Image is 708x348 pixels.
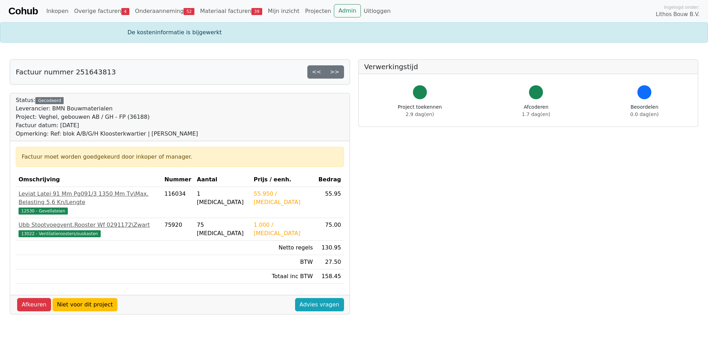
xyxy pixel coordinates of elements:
div: De kosteninformatie is bijgewerkt [123,28,585,37]
a: Advies vragen [295,298,344,311]
div: Leviat Latei 91 Mm Pg091/3 1350 Mm Tv\Max. Belasting 5,6 Kn/Lengte [19,190,159,206]
div: Factuur datum: [DATE] [16,121,198,130]
td: 116034 [162,187,194,218]
div: Leverancier: BMN Bouwmaterialen [16,104,198,113]
span: 13022 - Ventilatieroosters/suskasten [19,230,101,237]
span: 2.9 dag(en) [406,111,434,117]
a: Materiaal facturen39 [197,4,265,18]
td: 130.95 [316,241,344,255]
a: Inkopen [43,4,71,18]
a: << [307,65,326,79]
a: Ubb Stootvoegvent.Rooster Wf 0291172\Zwart13022 - Ventilatieroosters/suskasten [19,221,159,238]
a: Admin [334,4,361,17]
th: Bedrag [316,173,344,187]
a: Uitloggen [361,4,393,18]
div: Gecodeerd [35,97,64,104]
div: Ubb Stootvoegvent.Rooster Wf 0291172\Zwart [19,221,159,229]
td: 27.50 [316,255,344,269]
span: Ingelogd onder: [664,4,700,10]
td: 55.95 [316,187,344,218]
div: 55.950 / [MEDICAL_DATA] [253,190,313,206]
a: Cohub [8,3,38,20]
div: Beoordelen [630,103,659,118]
span: Lithos Bouw B.V. [656,10,700,19]
h5: Verwerkingstijd [364,63,693,71]
h5: Factuur nummer 251643813 [16,68,116,76]
a: Niet voor dit project [52,298,117,311]
td: 75.00 [316,218,344,241]
th: Aantal [194,173,251,187]
a: Overige facturen4 [71,4,132,18]
a: Leviat Latei 91 Mm Pg091/3 1350 Mm Tv\Max. Belasting 5,6 Kn/Lengte12530 - Gevellateien [19,190,159,215]
div: Afcoderen [522,103,550,118]
div: Project toekennen [398,103,442,118]
div: 1.000 / [MEDICAL_DATA] [253,221,313,238]
th: Prijs / eenh. [251,173,315,187]
span: 1.7 dag(en) [522,111,550,117]
a: Onderaanneming52 [132,4,197,18]
th: Omschrijving [16,173,162,187]
span: 4 [121,8,129,15]
div: Factuur moet worden goedgekeurd door inkoper of manager. [22,153,338,161]
a: Mijn inzicht [265,4,302,18]
td: 158.45 [316,269,344,284]
div: Opmerking: Ref: blok A/B/G/H Kloosterkwartier | [PERSON_NAME] [16,130,198,138]
td: Netto regels [251,241,315,255]
td: 75920 [162,218,194,241]
div: 75 [MEDICAL_DATA] [197,221,248,238]
td: Totaal inc BTW [251,269,315,284]
div: 1 [MEDICAL_DATA] [197,190,248,206]
th: Nummer [162,173,194,187]
td: BTW [251,255,315,269]
span: 12530 - Gevellateien [19,208,68,215]
span: 0.0 dag(en) [630,111,659,117]
a: >> [326,65,344,79]
div: Status: [16,96,198,138]
a: Projecten [302,4,334,18]
div: Project: Veghel, gebouwen AB / GH - FP (36188) [16,113,198,121]
span: 52 [184,8,194,15]
a: Afkeuren [17,298,51,311]
span: 39 [251,8,262,15]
